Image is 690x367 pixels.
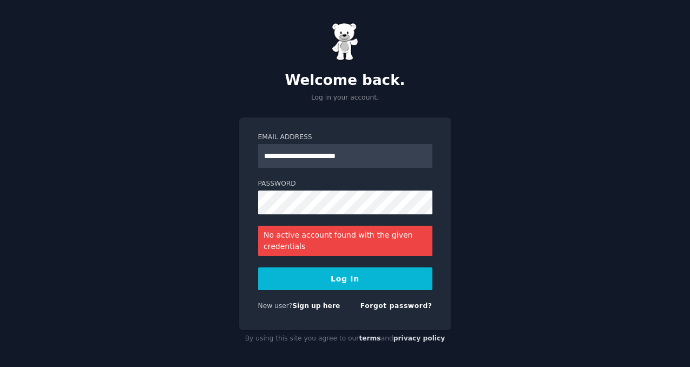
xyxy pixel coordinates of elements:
[258,267,432,290] button: Log In
[359,335,380,342] a: terms
[239,93,451,103] p: Log in your account.
[239,72,451,89] h2: Welcome back.
[258,179,432,189] label: Password
[360,302,432,310] a: Forgot password?
[332,23,359,61] img: Gummy Bear
[258,302,293,310] span: New user?
[292,302,340,310] a: Sign up here
[393,335,445,342] a: privacy policy
[239,330,451,348] div: By using this site you agree to our and
[258,133,432,142] label: Email Address
[258,226,432,256] div: No active account found with the given credentials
